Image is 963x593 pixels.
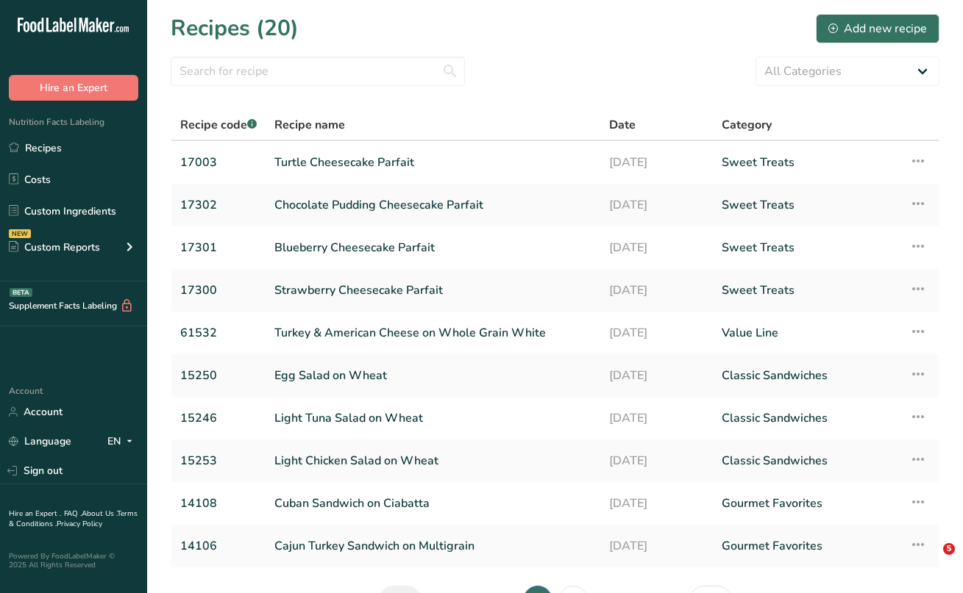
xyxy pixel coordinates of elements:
a: Cajun Turkey Sandwich on Multigrain [274,531,591,561]
button: Add new recipe [816,14,939,43]
div: NEW [9,229,31,238]
a: About Us . [82,508,117,519]
span: Recipe code [180,117,257,133]
div: EN [107,433,138,450]
a: [DATE] [609,531,704,561]
a: 61532 [180,317,257,348]
span: 5 [943,543,955,555]
a: 17300 [180,275,257,306]
a: 17302 [180,190,257,220]
a: [DATE] [609,317,704,348]
a: [DATE] [609,232,704,263]
a: Sweet Treats [722,275,892,306]
a: Egg Salad on Wheat [274,360,591,391]
a: [DATE] [609,445,704,476]
a: Language [9,428,71,454]
div: BETA [10,288,32,297]
span: Date [609,116,636,134]
a: 14106 [180,531,257,561]
h1: Recipes (20) [171,12,299,45]
a: 17003 [180,147,257,178]
a: 17301 [180,232,257,263]
span: Category [722,116,772,134]
a: Gourmet Favorites [722,488,892,519]
a: Turtle Cheesecake Parfait [274,147,591,178]
a: 15253 [180,445,257,476]
a: Blueberry Cheesecake Parfait [274,232,591,263]
a: Cuban Sandwich on Ciabatta [274,488,591,519]
a: Terms & Conditions . [9,508,138,529]
a: 15250 [180,360,257,391]
span: Recipe name [274,116,345,134]
iframe: Intercom live chat [913,543,948,578]
a: [DATE] [609,147,704,178]
a: Sweet Treats [722,190,892,220]
a: Light Tuna Salad on Wheat [274,403,591,434]
a: [DATE] [609,190,704,220]
div: Custom Reports [9,240,100,255]
a: FAQ . [64,508,82,519]
a: Chocolate Pudding Cheesecake Parfait [274,190,591,220]
a: Gourmet Favorites [722,531,892,561]
a: 15246 [180,403,257,434]
a: Strawberry Cheesecake Parfait [274,275,591,306]
a: 14108 [180,488,257,519]
a: Turkey & American Cheese on Whole Grain White [274,317,591,348]
a: Classic Sandwiches [722,445,892,476]
div: Add new recipe [828,20,927,37]
div: Powered By FoodLabelMaker © 2025 All Rights Reserved [9,552,138,569]
a: [DATE] [609,403,704,434]
button: Hire an Expert [9,75,138,101]
a: Sweet Treats [722,147,892,178]
a: Value Line [722,317,892,348]
input: Search for recipe [171,57,465,86]
a: [DATE] [609,488,704,519]
a: Sweet Treats [722,232,892,263]
a: [DATE] [609,275,704,306]
a: Privacy Policy [57,519,102,529]
a: Hire an Expert . [9,508,61,519]
a: Classic Sandwiches [722,360,892,391]
a: Classic Sandwiches [722,403,892,434]
a: [DATE] [609,360,704,391]
a: Light Chicken Salad on Wheat [274,445,591,476]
